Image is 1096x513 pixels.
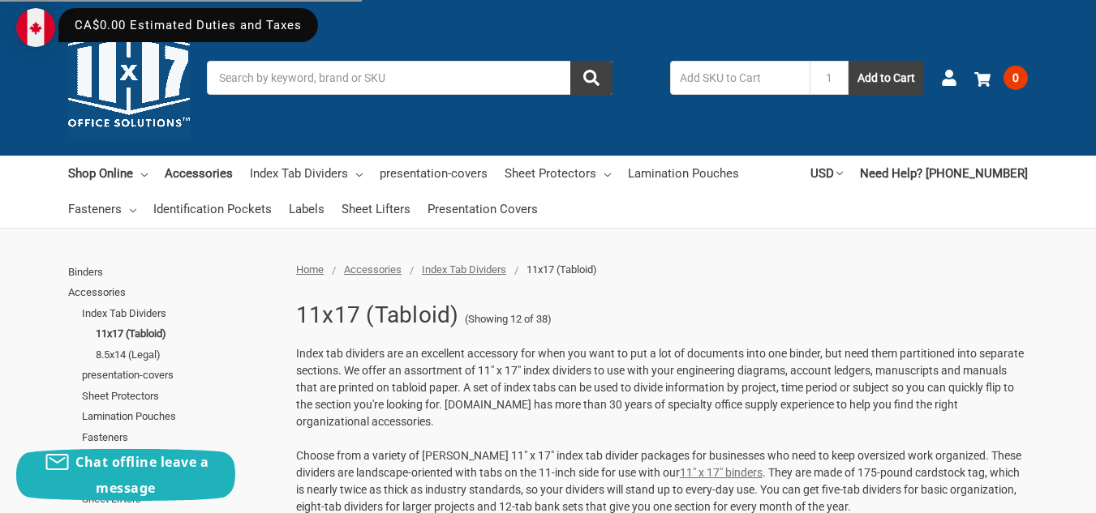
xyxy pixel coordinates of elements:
[68,17,190,139] img: 11x17.com
[680,466,763,479] a: 11" x 17" binders
[670,61,810,95] input: Add SKU to Cart
[165,156,233,191] a: Accessories
[96,344,278,366] a: 8.5x14 (Legal)
[16,8,55,47] img: duty and tax information for Canada
[96,323,278,344] a: 11x17 (Tabloid)
[250,156,363,191] a: Index Tab Dividers
[465,311,552,327] span: (Showing 12 of 38)
[82,303,278,324] a: Index Tab Dividers
[82,406,278,427] a: Lamination Pouches
[628,156,739,191] a: Lamination Pouches
[342,191,410,227] a: Sheet Lifters
[68,191,136,227] a: Fasteners
[296,263,324,276] a: Home
[810,156,843,191] a: USD
[428,191,538,227] a: Presentation Covers
[849,61,924,95] button: Add to Cart
[82,365,278,386] a: presentation-covers
[68,282,278,303] a: Accessories
[527,263,597,276] span: 11x17 (Tabloid)
[75,453,208,497] span: Chat offline leave a message
[974,57,1028,99] a: 0
[68,156,148,191] a: Shop Online
[153,191,272,227] a: Identification Pockets
[422,263,506,276] a: Index Tab Dividers
[296,345,1028,430] p: Index tab dividers are an excellent accessory for when you want to put a lot of documents into on...
[16,449,235,501] button: Chat offline leave a message
[58,8,318,42] div: CA$0.00 Estimated Duties and Taxes
[296,294,459,336] h1: 11x17 (Tabloid)
[344,263,402,276] a: Accessories
[289,191,325,227] a: Labels
[82,427,278,448] a: Fasteners
[1004,66,1028,90] span: 0
[207,61,612,95] input: Search by keyword, brand or SKU
[82,386,278,407] a: Sheet Protectors
[860,156,1028,191] a: Need Help? [PHONE_NUMBER]
[962,469,1096,513] iframe: Google Customer Reviews
[68,262,278,283] a: Binders
[380,156,488,191] a: presentation-covers
[505,156,611,191] a: Sheet Protectors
